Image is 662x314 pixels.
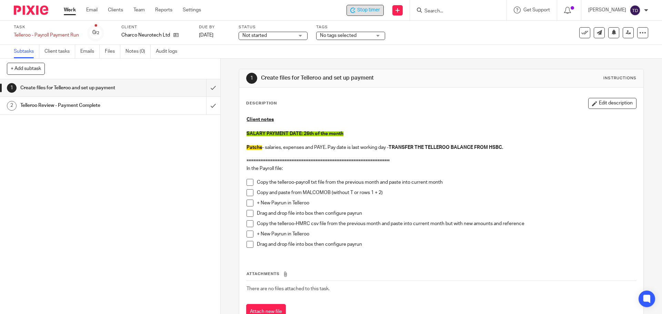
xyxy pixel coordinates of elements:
[247,165,636,172] p: In the Payroll file:
[630,5,641,16] img: svg%3E
[92,29,99,37] div: 0
[603,75,636,81] div: Instructions
[14,6,48,15] img: Pixie
[588,98,636,109] button: Edit description
[247,286,330,291] span: There are no files attached to this task.
[156,45,182,58] a: Audit logs
[155,7,172,13] a: Reports
[199,24,230,30] label: Due by
[14,24,79,30] label: Task
[247,131,343,136] span: SALARY PAYMENT DATE: 26th of the month
[523,8,550,12] span: Get Support
[183,7,201,13] a: Settings
[257,189,636,196] p: Copy and paste from MALCOMOB (without T or rows 1 + 2)
[247,272,280,276] span: Attachments
[20,100,140,111] h1: Telleroo Review - Payment Complete
[199,33,213,38] span: [DATE]
[257,200,636,206] p: + New Payrun in Telleroo
[14,45,39,58] a: Subtasks
[126,45,151,58] a: Notes (0)
[261,74,456,82] h1: Create files for Telleroo and set up payment
[20,83,140,93] h1: Create files for Telleroo and set up payment
[7,101,17,111] div: 2
[424,8,486,14] input: Search
[7,83,17,93] div: 1
[357,7,380,14] span: Stop timer
[257,220,636,227] p: Copy the telleroo-HMRC csv file from the previous month and paste into current month but with new...
[246,73,257,84] div: 1
[121,32,170,39] p: Charco Neurotech Ltd
[86,7,98,13] a: Email
[7,63,45,74] button: + Add subtask
[389,145,503,150] strong: TRANSFER THE TELLEROO BALANCE FROM HSBC.
[316,24,385,30] label: Tags
[239,24,308,30] label: Status
[588,7,626,13] p: [PERSON_NAME]
[133,7,145,13] a: Team
[242,33,267,38] span: Not started
[247,117,274,122] u: Client notes
[14,32,79,39] div: Telleroo - Payroll Payment Run
[247,144,636,151] p: - salaries, expenses and PAYE. Pay date is last working day -
[246,101,277,106] p: Description
[108,7,123,13] a: Clients
[320,33,357,38] span: No tags selected
[257,179,636,186] p: Copy the telleroo-payroll txt file from the previous month and paste into current month
[257,210,636,217] p: Drag and drop file into box then configure payrun
[257,231,636,237] p: + New Payrun in Telleroo
[105,45,120,58] a: Files
[80,45,100,58] a: Emails
[347,5,384,16] div: Charco Neurotech Ltd - Telleroo - Payroll Payment Run
[257,241,636,248] p: Drag and drop file into box then configure payrun
[96,31,99,35] small: /2
[121,24,190,30] label: Client
[44,45,75,58] a: Client tasks
[64,7,76,13] a: Work
[247,145,262,150] span: Patchs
